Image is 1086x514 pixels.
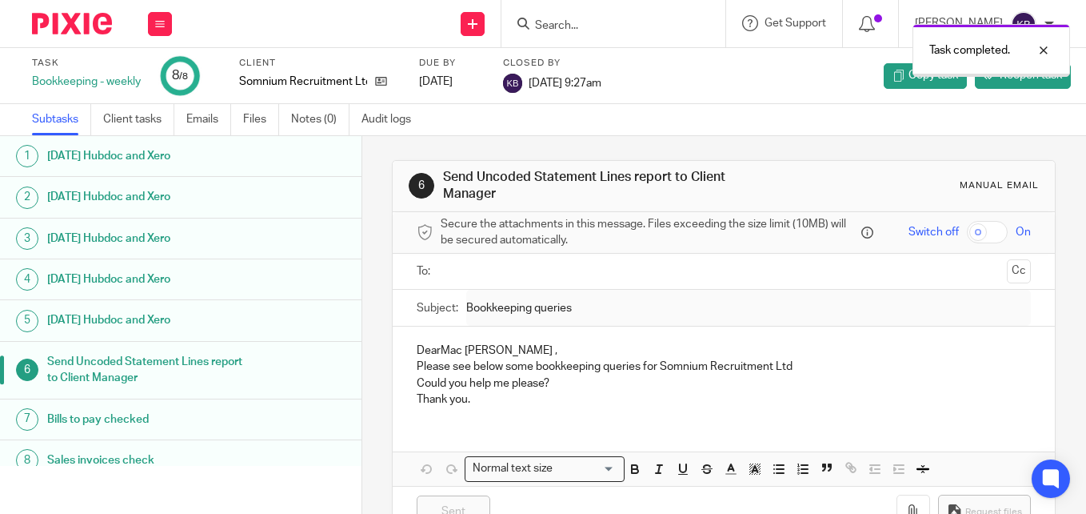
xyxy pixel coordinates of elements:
[417,375,1031,392] p: Could you help me please?
[179,72,188,81] small: /8
[16,449,38,472] div: 8
[417,359,1031,375] p: Please see below some bookkeeping queries for Somnium Recruitment Ltd
[239,74,367,90] p: Somnium Recruitment Ltd
[417,392,1031,408] p: Thank you.
[503,57,601,70] label: Closed by
[960,179,1039,192] div: Manual email
[417,263,434,279] label: To:
[16,408,38,431] div: 7
[47,144,246,168] h1: [DATE] Hubdoc and Xero
[47,408,246,432] h1: Bills to pay checked
[409,173,434,199] div: 6
[47,308,246,332] h1: [DATE] Hubdoc and Xero
[529,77,601,88] span: [DATE] 9:27am
[32,104,91,135] a: Subtasks
[243,104,279,135] a: Files
[103,104,174,135] a: Client tasks
[47,185,246,209] h1: [DATE] Hubdoc and Xero
[32,74,141,90] div: Bookkeeping - weekly
[16,310,38,332] div: 5
[186,104,231,135] a: Emails
[417,300,458,316] label: Subject:
[417,343,1031,359] p: DearMac [PERSON_NAME] ,
[47,350,246,391] h1: Send Uncoded Statement Lines report to Client Manager
[32,13,112,34] img: Pixie
[557,460,615,477] input: Search for option
[47,227,246,251] h1: [DATE] Hubdoc and Xero
[1011,11,1036,37] img: svg%3E
[441,216,857,249] span: Secure the attachments in this message. Files exceeding the size limit (10MB) will be secured aut...
[419,57,483,70] label: Due by
[908,224,959,240] span: Switch off
[533,19,677,34] input: Search
[47,448,246,472] h1: Sales invoices check
[47,267,246,291] h1: [DATE] Hubdoc and Xero
[16,227,38,250] div: 3
[1007,259,1031,283] button: Cc
[1016,224,1031,240] span: On
[503,74,522,93] img: svg%3E
[469,460,556,477] span: Normal text size
[443,169,758,203] h1: Send Uncoded Statement Lines report to Client Manager
[16,268,38,291] div: 4
[172,66,188,85] div: 8
[929,42,1010,58] p: Task completed.
[239,57,399,70] label: Client
[465,456,625,481] div: Search for option
[16,187,38,209] div: 2
[16,359,38,381] div: 6
[361,104,423,135] a: Audit logs
[16,145,38,167] div: 1
[291,104,349,135] a: Notes (0)
[32,57,141,70] label: Task
[419,74,483,90] div: [DATE]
